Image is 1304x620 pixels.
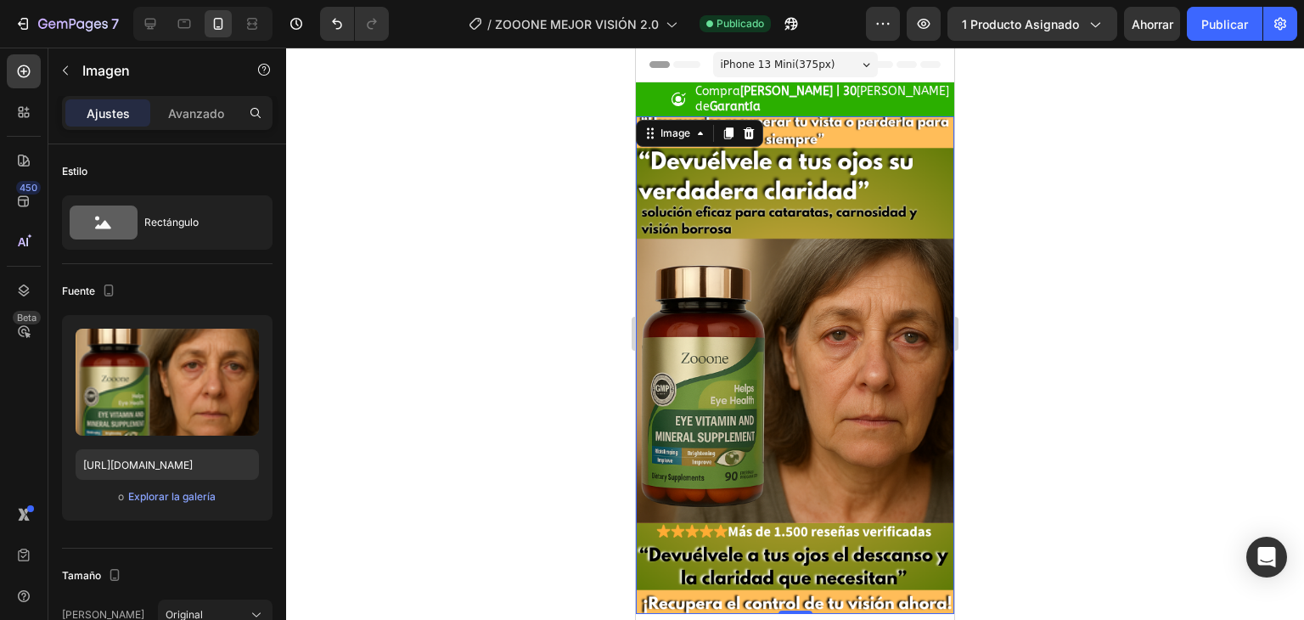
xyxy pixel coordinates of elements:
[1132,17,1173,31] font: Ahorrar
[127,488,216,505] button: Explorar la galería
[962,17,1079,31] font: 1 producto asignado
[1246,537,1287,578] div: Abrir Intercom Messenger
[1187,7,1262,41] button: Publicar
[20,182,37,194] font: 450
[87,106,130,121] font: Ajustes
[82,62,130,79] font: Imagen
[111,15,119,32] font: 7
[487,17,492,31] font: /
[717,17,764,30] font: Publicado
[636,48,954,620] iframe: Área de diseño
[1201,17,1248,31] font: Publicar
[1124,7,1180,41] button: Ahorrar
[320,7,389,41] div: Deshacer/Rehacer
[82,60,227,81] p: Imagen
[118,490,124,503] font: o
[62,165,87,178] font: Estilo
[947,7,1117,41] button: 1 producto asignado
[76,329,259,436] img: imagen de vista previa
[76,449,259,480] input: https://ejemplo.com/imagen.jpg
[128,490,216,503] font: Explorar la galería
[62,285,95,297] font: Fuente
[62,569,101,582] font: Tamaño
[495,17,659,31] font: ZOOONE MEJOR VISIÓN 2.0
[7,7,126,41] button: 7
[144,216,199,228] font: Rectángulo
[168,106,224,121] font: Avanzado
[17,312,37,324] font: Beta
